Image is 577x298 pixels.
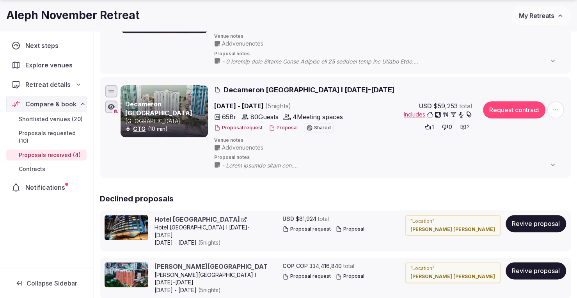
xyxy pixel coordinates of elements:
p: “ Location ” [410,218,495,225]
span: Decameron [GEOGRAPHIC_DATA] I [DATE]-[DATE] [224,85,394,95]
button: 1 [423,122,436,132]
button: Proposal request [282,273,331,280]
a: Proposals received (4) [6,150,87,160]
a: Explore venues [6,57,87,73]
span: 4 Meeting spaces [293,112,343,122]
button: Proposal request [282,226,331,233]
span: 0 [449,123,452,131]
span: total [318,215,329,223]
span: USD [419,101,432,111]
span: USD [282,215,294,223]
span: COP 334,416,840 [296,262,342,270]
button: Request contract [483,101,545,118]
span: $59,253 [433,101,458,111]
span: Collapse Sidebar [27,279,77,287]
a: Notifications [6,179,87,196]
span: Venue notes [214,33,566,40]
span: total [459,101,472,111]
span: [DATE] - [DATE] [214,101,352,111]
button: 0 [439,122,454,132]
span: 80 Guests [250,112,279,122]
span: total [343,262,354,270]
span: [DATE] - [DATE] [154,286,267,294]
button: Proposal [269,125,298,131]
img: Dann Carlton Hotel cover photo [105,262,148,287]
a: Proposals requested (10) [6,128,87,146]
span: 1 [432,123,434,131]
span: - 0 loremip dolo Sitame Conse Adipisc eli 25 seddoei temp inc Utlabo Etdo. - Magna aliquae a mini... [222,58,564,65]
a: CTG [133,125,146,132]
p: [GEOGRAPHIC_DATA] [125,117,206,125]
span: COP [282,262,295,270]
span: Proposals received (4) [19,151,81,159]
span: 2 [467,123,470,130]
span: Notifications [25,183,68,192]
button: Revive proposal [506,215,566,232]
button: Proposal request [214,125,263,131]
div: (10 min) [125,125,206,133]
span: ( 5 night s ) [198,239,221,246]
span: Shortlisted venues (20) [19,115,83,123]
span: [DATE] - [DATE] [154,239,267,247]
cite: [PERSON_NAME] [PERSON_NAME] [410,273,495,280]
span: Shared [314,125,331,130]
h1: Aleph November Retreat [6,8,140,23]
span: My Retreats [519,12,554,19]
img: Hotel Estelar Milla de Oro cover photo [105,215,148,240]
button: Proposal [336,273,364,280]
a: Next steps [6,37,87,54]
a: [PERSON_NAME][GEOGRAPHIC_DATA] [154,262,281,271]
span: $81,924 [296,215,316,223]
button: Revive proposal [506,262,566,279]
a: Hotel [GEOGRAPHIC_DATA] [154,215,247,224]
span: Explore venues [25,60,76,70]
span: ( 5 night s ) [265,102,291,110]
a: Shortlisted venues (20) [6,114,87,125]
div: Hotel [GEOGRAPHIC_DATA] I [DATE]-[DATE] [154,224,267,239]
button: CTG [133,125,146,133]
span: Add venue notes [222,40,263,48]
span: Retreat details [25,80,71,89]
span: 65 Br [222,112,236,122]
span: - Lorem ipsumdo sitam con. - Adipi elits-do eius 76.99tem - Incid utlab-etd magn 18.36ali. - Enim... [222,162,564,169]
h2: Declined proposals [100,193,571,204]
span: ( 5 night s ) [198,287,221,293]
p: “ Location ” [410,265,495,272]
button: Collapse Sidebar [6,275,87,292]
a: Contracts [6,164,87,175]
div: [PERSON_NAME][GEOGRAPHIC_DATA] I [DATE]-[DATE] [154,271,267,286]
span: Venue notes [214,137,566,144]
span: Compare & book [25,99,76,109]
span: Proposals requested (10) [19,129,83,145]
span: Proposal notes [214,154,566,161]
button: Proposal [336,226,364,233]
a: Decameron [GEOGRAPHIC_DATA] [125,100,192,116]
span: Add venue notes [222,144,263,152]
span: Next steps [25,41,62,50]
cite: [PERSON_NAME] [PERSON_NAME] [410,226,495,233]
span: Contracts [19,165,45,173]
span: Proposal notes [214,51,566,57]
button: My Retreats [511,6,571,25]
button: Includes [404,111,472,118]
